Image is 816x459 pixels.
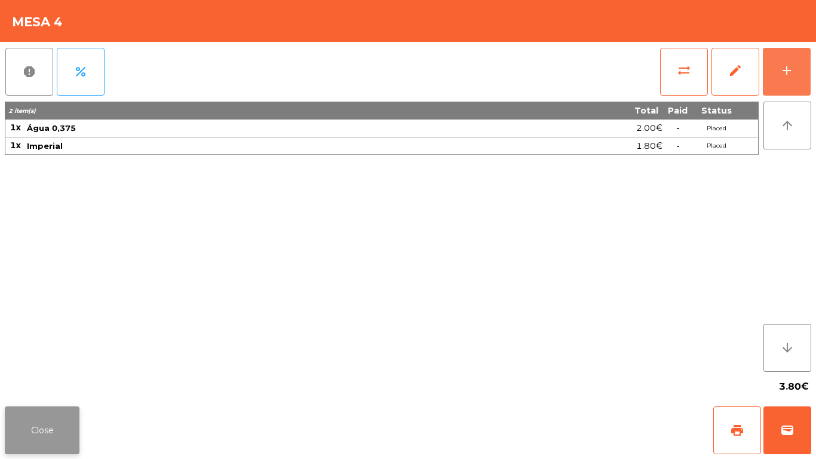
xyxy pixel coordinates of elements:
[779,378,809,396] span: 3.80€
[8,107,36,115] span: 2 item(s)
[676,123,680,133] span: -
[5,48,53,96] button: report
[10,140,21,151] span: 1x
[676,140,680,151] span: -
[763,102,811,149] button: arrow_upward
[10,122,21,133] span: 1x
[636,138,662,154] span: 1.80€
[780,118,794,133] i: arrow_upward
[5,406,79,454] button: Close
[692,120,740,137] td: Placed
[677,63,691,78] span: sync_alt
[692,137,740,155] td: Placed
[12,13,63,31] h4: Mesa 4
[412,102,663,120] th: Total
[660,48,708,96] button: sync_alt
[27,141,63,151] span: Imperial
[636,120,662,136] span: 2.00€
[713,406,761,454] button: print
[73,65,88,79] span: percent
[730,423,744,437] span: print
[780,341,794,355] i: arrow_downward
[763,324,811,372] button: arrow_downward
[728,63,743,78] span: edit
[763,406,811,454] button: wallet
[22,65,36,79] span: report
[763,48,811,96] button: add
[663,102,692,120] th: Paid
[692,102,740,120] th: Status
[780,423,794,437] span: wallet
[27,123,76,133] span: Água 0,375
[57,48,105,96] button: percent
[780,63,794,78] div: add
[711,48,759,96] button: edit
